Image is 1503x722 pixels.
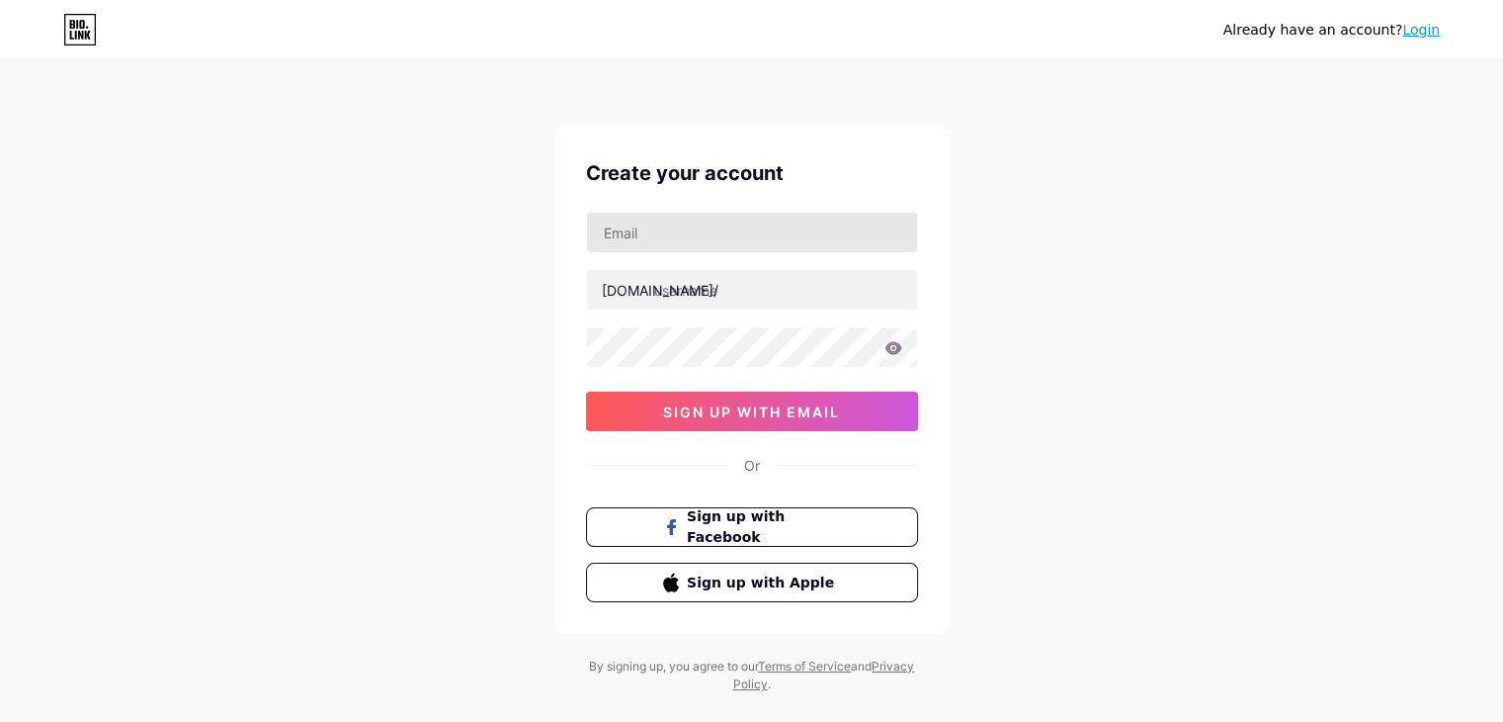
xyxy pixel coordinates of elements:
[1223,20,1440,41] div: Already have an account?
[584,658,920,693] div: By signing up, you agree to our and .
[663,404,840,420] span: sign up with email
[587,270,917,310] input: username
[586,158,918,188] div: Create your account
[687,573,840,593] span: Sign up with Apple
[1402,22,1440,38] a: Login
[586,507,918,547] button: Sign up with Facebook
[587,213,917,252] input: Email
[602,280,718,301] div: [DOMAIN_NAME]/
[586,392,918,431] button: sign up with email
[744,455,760,476] div: Or
[758,659,851,674] a: Terms of Service
[586,563,918,602] button: Sign up with Apple
[687,506,840,548] span: Sign up with Facebook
